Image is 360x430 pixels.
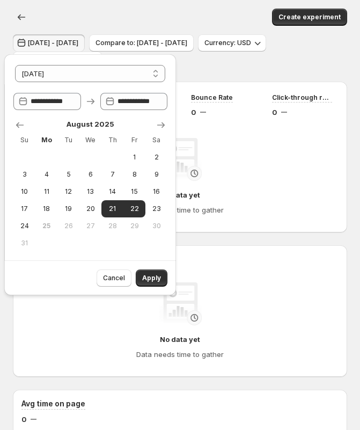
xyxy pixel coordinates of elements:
button: Saturday August 2 2025 [145,149,167,166]
h4: No data yet [160,334,200,345]
th: Monday [35,132,57,149]
span: 23 [150,205,163,213]
button: Tuesday August 12 2025 [57,183,79,200]
button: Sunday August 24 2025 [13,217,35,235]
span: 0 [272,107,277,118]
button: Thursday August 14 2025 [101,183,123,200]
button: Monday August 18 2025 [35,200,57,217]
span: 15 [128,187,141,196]
span: 7 [106,170,119,179]
button: Monday August 11 2025 [35,183,57,200]
button: Sunday August 10 2025 [13,183,35,200]
button: Friday August 8 2025 [123,166,145,183]
button: Apply [136,269,167,287]
button: Tuesday August 5 2025 [57,166,79,183]
button: Thursday August 7 2025 [101,166,123,183]
button: Saturday August 16 2025 [145,183,167,200]
button: Friday August 15 2025 [123,183,145,200]
button: Today Monday August 25 2025 [35,217,57,235]
th: Sunday [13,132,35,149]
span: 11 [40,187,53,196]
span: 26 [62,222,75,230]
button: Sunday August 17 2025 [13,200,35,217]
span: Mo [40,136,53,144]
button: Currency: USD [198,34,266,52]
th: Tuesday [57,132,79,149]
button: End of range Friday August 22 2025 [123,200,145,217]
span: 12 [62,187,75,196]
span: Apply [142,274,161,282]
span: 29 [128,222,141,230]
span: 4 [40,170,53,179]
span: 22 [128,205,141,213]
button: Thursday August 28 2025 [101,217,123,235]
span: Fr [128,136,141,144]
button: Start of range Thursday August 21 2025 [101,200,123,217]
button: Cancel [97,269,131,287]
span: Cancel [103,274,125,282]
span: 2 [150,153,163,162]
span: 3 [18,170,31,179]
button: Wednesday August 20 2025 [79,200,101,217]
span: Currency: USD [204,39,251,47]
span: 25 [40,222,53,230]
span: 14 [106,187,119,196]
button: Compare to: [DATE] - [DATE] [89,34,194,52]
span: 31 [18,239,31,247]
span: 16 [150,187,163,196]
h3: Avg time on page [21,398,85,409]
span: 9 [150,170,163,179]
span: 18 [40,205,53,213]
button: Friday August 29 2025 [123,217,145,235]
th: Saturday [145,132,167,149]
button: Saturday August 23 2025 [145,200,167,217]
span: Create experiment [278,13,341,21]
span: [DATE] - [DATE] [28,39,78,47]
span: Click-through rate [272,93,332,102]
span: 10 [18,187,31,196]
span: Tu [62,136,75,144]
button: Sunday August 31 2025 [13,235,35,252]
button: [DATE] - [DATE] [13,34,85,52]
button: Friday August 1 2025 [123,149,145,166]
button: Monday August 4 2025 [35,166,57,183]
span: 6 [84,170,97,179]
button: Sunday August 3 2025 [13,166,35,183]
th: Thursday [101,132,123,149]
span: We [84,136,97,144]
span: 28 [106,222,119,230]
span: 19 [62,205,75,213]
button: Show next month, September 2025 [152,116,170,134]
button: Wednesday August 27 2025 [79,217,101,235]
span: 0 [191,107,196,118]
th: Wednesday [79,132,101,149]
span: 5 [62,170,75,179]
button: Show previous month, July 2025 [11,116,28,134]
span: 20 [84,205,97,213]
button: Wednesday August 6 2025 [79,166,101,183]
button: Saturday August 30 2025 [145,217,167,235]
button: Saturday August 9 2025 [145,166,167,183]
span: Bounce Rate [191,93,233,102]
button: Create experiment [272,9,347,26]
span: 13 [84,187,97,196]
span: 27 [84,222,97,230]
span: Th [106,136,119,144]
span: Sa [150,136,163,144]
span: 30 [150,222,163,230]
span: 1 [128,153,141,162]
span: 21 [106,205,119,213]
span: 8 [128,170,141,179]
button: Tuesday August 26 2025 [57,217,79,235]
th: Friday [123,132,145,149]
span: 24 [18,222,31,230]
h4: Data needs time to gather [136,349,224,360]
button: Wednesday August 13 2025 [79,183,101,200]
img: No data yet [159,282,202,325]
span: 17 [18,205,31,213]
span: Compare to: [DATE] - [DATE] [95,39,187,47]
span: Su [18,136,31,144]
button: Tuesday August 19 2025 [57,200,79,217]
span: 0 [21,414,26,425]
